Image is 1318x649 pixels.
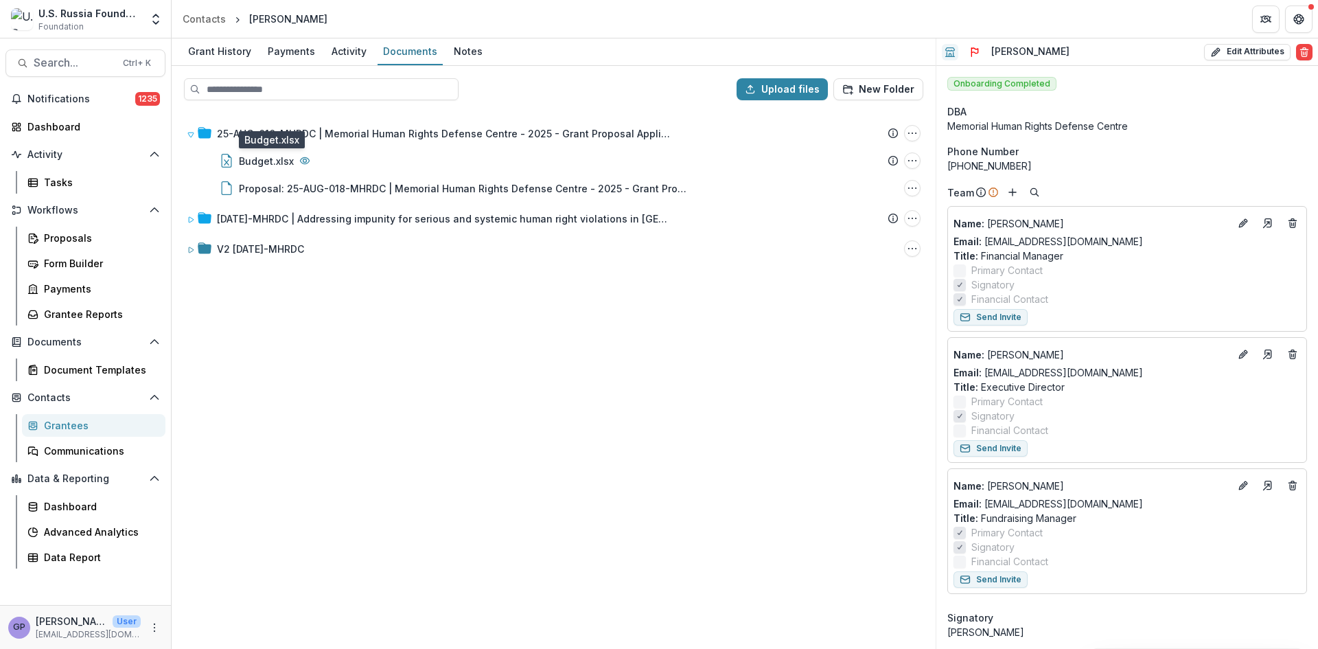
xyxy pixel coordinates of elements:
button: 23-DEC-18-MHRDC | Addressing impunity for serious and systemic human right violations in Russia O... [904,210,921,227]
span: Contacts [27,392,143,404]
p: Fundraising Manager [953,511,1301,525]
button: Flag [964,41,986,63]
span: Name : [953,349,984,361]
a: Name: [PERSON_NAME] [953,348,1229,362]
span: Phone Number [947,144,1019,159]
div: Payments [44,282,154,296]
a: Grant History [183,38,257,65]
div: Documents [378,41,443,61]
p: Executive Director [953,380,1301,394]
a: Payments [262,38,321,65]
span: Onboarding Completed [947,77,1056,91]
div: Memorial Human Rights Defense Centre [947,119,1307,133]
button: Search... [5,49,165,77]
button: Delete [1296,44,1313,60]
span: 1235 [135,92,160,106]
button: Open Workflows [5,199,165,221]
div: Dashboard [27,119,154,134]
span: Signatory [971,409,1015,423]
button: New Folder [833,78,923,100]
span: Workflows [27,205,143,216]
button: Open Contacts [5,387,165,409]
div: [PERSON_NAME] [249,12,327,26]
div: Budget.xlsxBudget.xlsx Options [181,147,926,174]
div: [DATE]-MHRDC | Addressing impunity for serious and systemic human right violations in [GEOGRAPHIC... [181,205,926,232]
div: 25-AUG-018-MHRDC | Memorial Human Rights Defense Centre - 2025 - Grant Proposal Application ([DAT... [181,119,926,147]
span: Signatory [971,540,1015,554]
a: Go to contact [1257,475,1279,497]
a: Grantee Reports [22,303,165,326]
div: Document Templates [44,363,154,377]
div: Grantees [44,418,154,433]
div: Communications [44,444,154,458]
span: Search... [34,56,115,69]
button: 25-AUG-018-MHRDC | Memorial Human Rights Defense Centre - 2025 - Grant Proposal Application (Augu... [904,125,921,141]
div: 25-AUG-018-MHRDC | Memorial Human Rights Defense Centre - 2025 - Grant Proposal Application ([DAT... [181,119,926,202]
span: Title : [953,250,978,262]
button: Open Documents [5,331,165,353]
button: Proposal: 25-AUG-018-MHRDC | Memorial Human Rights Defense Centre - 2025 - Grant Proposal Applica... [904,180,921,196]
a: Proposals [22,227,165,249]
a: Grantees [22,414,165,437]
button: Notifications1235 [5,88,165,110]
h2: [PERSON_NAME] [991,46,1070,58]
span: Financial Contact [971,554,1048,569]
a: Email: [EMAIL_ADDRESS][DOMAIN_NAME] [953,365,1143,380]
div: Contacts [183,12,226,26]
div: Data Report [44,550,154,565]
div: Grantee Reports [44,307,154,321]
a: Name: [PERSON_NAME] [953,479,1229,493]
span: Email: [953,367,982,378]
div: Advanced Analytics [44,525,154,539]
a: Communications [22,440,165,462]
a: Dashboard [22,495,165,518]
span: Name : [953,218,984,229]
span: Name : [953,480,984,492]
p: [PERSON_NAME] [953,348,1229,362]
button: Deletes [1284,215,1301,231]
span: Primary Contact [971,394,1043,409]
div: [DATE]-MHRDC | Addressing impunity for serious and systemic human right violations in [GEOGRAPHIC... [217,212,670,226]
span: Foundation [38,21,84,33]
p: [PERSON_NAME] [953,216,1229,231]
button: Open Activity [5,144,165,166]
span: Signatory [947,611,993,625]
a: Contacts [177,9,231,29]
span: Title : [953,381,978,393]
div: Tasks [44,175,154,190]
button: Send Invite [953,440,1028,457]
a: Documents [378,38,443,65]
a: Go to contact [1257,343,1279,365]
p: [PERSON_NAME] [36,614,107,628]
div: Ctrl + K [120,56,154,71]
button: Open entity switcher [146,5,165,33]
a: Dashboard [5,115,165,138]
div: V2 [DATE]-MHRDCV2 23-DEC-18-MHRDC Options [181,235,926,262]
span: Data & Reporting [27,473,143,485]
span: Financial Contact [971,292,1048,306]
button: Open Data & Reporting [5,468,165,490]
nav: breadcrumb [177,9,333,29]
button: Send Invite [953,571,1028,588]
div: Budget.xlsx [239,154,294,168]
button: Send Invite [953,309,1028,326]
a: Tasks [22,171,165,194]
button: Get Help [1285,5,1313,33]
button: Edit [1235,477,1251,494]
div: Notes [448,41,488,61]
a: Document Templates [22,358,165,381]
span: Email: [953,236,982,247]
a: Payments [22,277,165,300]
div: Proposal: 25-AUG-018-MHRDC | Memorial Human Rights Defense Centre - 2025 - Grant Proposal Applica... [239,181,692,196]
button: Edit [1235,346,1251,363]
button: Deletes [1284,477,1301,494]
span: Email: [953,498,982,510]
button: Edit Attributes [1204,44,1291,60]
span: Documents [27,337,143,348]
a: Form Builder [22,252,165,275]
span: Title : [953,512,978,524]
p: [PERSON_NAME] [953,479,1229,493]
span: Signatory [971,277,1015,292]
button: V2 23-DEC-18-MHRDC Options [904,240,921,257]
div: Proposal: 25-AUG-018-MHRDC | Memorial Human Rights Defense Centre - 2025 - Grant Proposal Applica... [181,174,926,202]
